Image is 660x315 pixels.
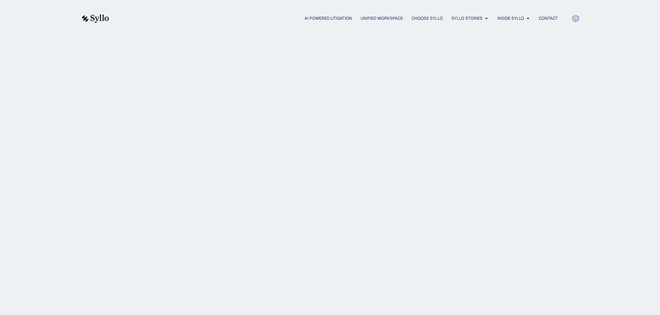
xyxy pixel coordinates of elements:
a: Choose Syllo [412,15,443,21]
img: syllo [81,15,109,23]
a: Unified Workspace [361,15,403,21]
a: Syllo Stories [451,15,483,21]
a: Contact [539,15,558,21]
nav: Menu [123,15,558,22]
div: Menu Toggle [123,15,558,22]
a: AI Powered Litigation [305,15,352,21]
a: Inside Syllo [497,15,524,21]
